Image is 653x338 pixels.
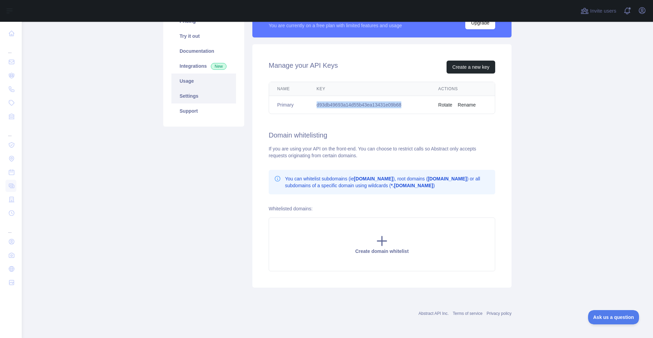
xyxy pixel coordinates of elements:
[211,63,227,70] span: New
[171,103,236,118] a: Support
[269,82,308,96] th: Name
[269,130,495,140] h2: Domain whitelisting
[171,88,236,103] a: Settings
[269,22,402,29] div: You are currently on a free plan with limited features and usage
[171,29,236,44] a: Try it out
[269,61,338,74] h2: Manage your API Keys
[269,96,308,114] td: Primary
[269,145,495,159] div: If you are using your API on the front-end. You can choose to restrict calls so Abstract only acc...
[171,74,236,88] a: Usage
[5,221,16,234] div: ...
[447,61,495,74] button: Create a new key
[308,96,430,114] td: d93db49693a14d55b43ea13431e09b68
[453,311,482,316] a: Terms of service
[391,183,433,188] b: *.[DOMAIN_NAME]
[354,176,393,181] b: [DOMAIN_NAME]
[285,175,490,189] p: You can whitelist subdomains (ie ), root domains ( ) or all subdomains of a specific domain using...
[588,310,639,324] iframe: Toggle Customer Support
[430,82,495,96] th: Actions
[438,101,452,108] button: Rotate
[5,124,16,138] div: ...
[579,5,618,16] button: Invite users
[308,82,430,96] th: Key
[458,101,476,108] button: Rename
[355,248,408,254] span: Create domain whitelist
[590,7,616,15] span: Invite users
[5,41,16,54] div: ...
[171,59,236,74] a: Integrations New
[171,44,236,59] a: Documentation
[419,311,449,316] a: Abstract API Inc.
[269,206,313,211] label: Whitelisted domains:
[465,16,495,29] button: Upgrade
[487,311,512,316] a: Privacy policy
[428,176,467,181] b: [DOMAIN_NAME]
